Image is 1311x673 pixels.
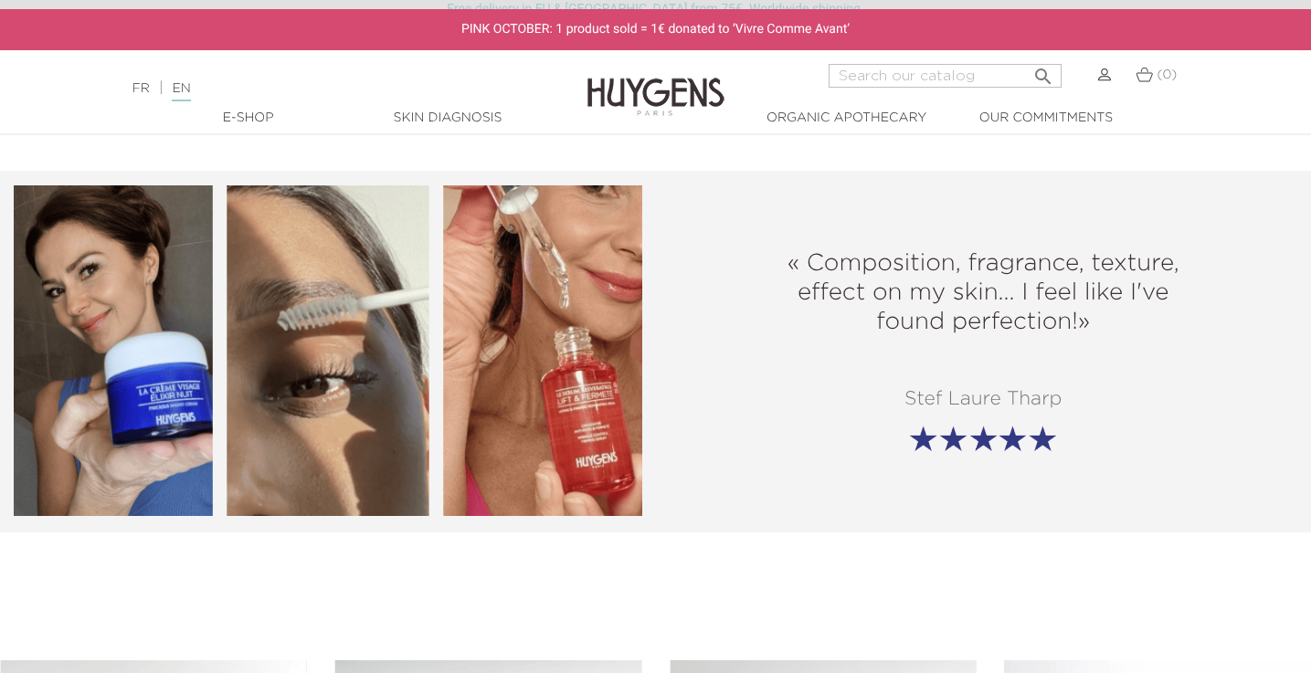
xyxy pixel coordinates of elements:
a: Organic Apothecary [756,109,938,128]
a: Skin Diagnosis [356,109,539,128]
button:  [1027,58,1060,83]
span: (0) [1157,68,1177,81]
div: | [123,78,533,100]
a: Our commitments [955,109,1137,128]
img: testimonial [14,185,642,516]
i:  [1032,60,1054,82]
input: Search [829,64,1062,88]
a: EN [172,82,190,101]
p: Stef Laure Tharp [670,389,1298,411]
a: E-Shop [157,109,340,128]
a: FR [132,82,150,95]
img: Huygens [587,48,724,119]
img: etoile [910,426,1056,452]
h2: « Composition, fragrance, texture, effect on my skin... I feel like I've found perfection!» [777,249,1189,337]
